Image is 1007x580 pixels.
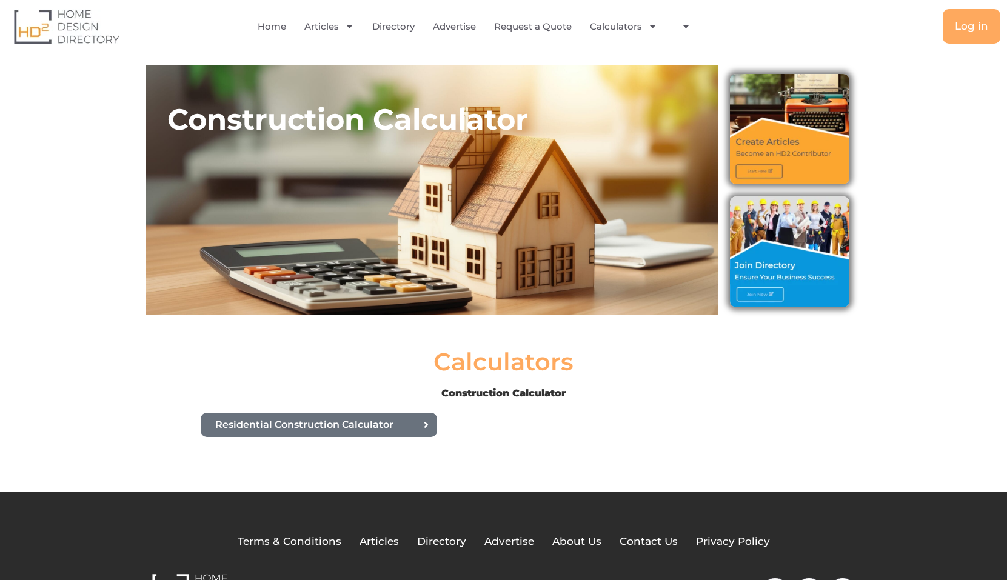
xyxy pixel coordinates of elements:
[360,534,399,550] a: Articles
[484,534,534,550] a: Advertise
[372,13,415,41] a: Directory
[590,13,657,41] a: Calculators
[304,13,354,41] a: Articles
[620,534,678,550] a: Contact Us
[417,534,466,550] a: Directory
[441,387,566,399] b: Construction Calculator
[215,420,393,430] span: Residential Construction Calculator
[258,13,286,41] a: Home
[167,101,718,138] h2: Construction Calculator
[552,534,601,550] a: About Us
[201,413,437,437] a: Residential Construction Calculator
[433,350,574,374] h2: Calculators
[238,534,341,550] a: Terms & Conditions
[730,196,849,307] img: Join Directory
[494,13,572,41] a: Request a Quote
[955,21,988,32] span: Log in
[205,13,752,41] nav: Menu
[943,9,1000,44] a: Log in
[433,13,476,41] a: Advertise
[696,534,770,550] a: Privacy Policy
[730,74,849,184] img: Create Articles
